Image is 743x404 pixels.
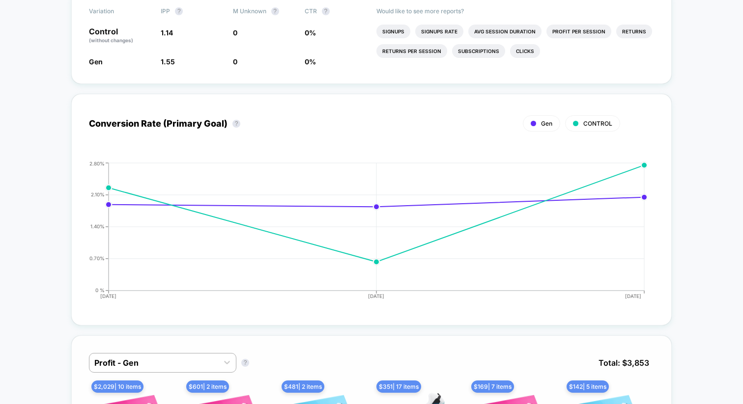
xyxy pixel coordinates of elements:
[305,57,316,66] span: 0 %
[233,7,266,15] span: M Unknown
[415,25,463,38] li: Signups Rate
[616,25,652,38] li: Returns
[95,287,105,293] tspan: 0 %
[369,293,385,299] tspan: [DATE]
[271,7,279,15] button: ?
[376,380,421,393] span: $ 351 | 17 items
[376,44,447,58] li: Returns Per Session
[89,255,105,261] tspan: 0.70%
[186,380,229,393] span: $ 601 | 2 items
[89,7,143,15] span: Variation
[594,353,654,373] span: Total: $ 3,853
[89,160,105,166] tspan: 2.80%
[471,380,514,393] span: $ 169 | 7 items
[241,359,249,367] button: ?
[233,28,237,37] span: 0
[452,44,505,58] li: Subscriptions
[322,7,330,15] button: ?
[79,161,644,308] div: CONVERSION_RATE
[468,25,542,38] li: Avg Session Duration
[510,44,540,58] li: Clicks
[305,7,317,15] span: CTR
[541,120,552,127] span: Gen
[282,380,324,393] span: $ 481 | 2 items
[91,191,105,197] tspan: 2.10%
[376,25,410,38] li: Signups
[305,28,316,37] span: 0 %
[89,27,151,44] p: Control
[90,223,105,229] tspan: 1.40%
[232,120,240,128] button: ?
[175,7,183,15] button: ?
[626,293,642,299] tspan: [DATE]
[89,37,133,43] span: (without changes)
[233,57,237,66] span: 0
[100,293,116,299] tspan: [DATE]
[546,25,611,38] li: Profit Per Session
[161,7,170,15] span: IPP
[161,28,173,37] span: 1.14
[567,380,609,393] span: $ 142 | 5 items
[91,380,143,393] span: $ 2,029 | 10 items
[89,57,103,66] span: Gen
[376,7,654,15] p: Would like to see more reports?
[161,57,175,66] span: 1.55
[583,120,612,127] span: CONTROL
